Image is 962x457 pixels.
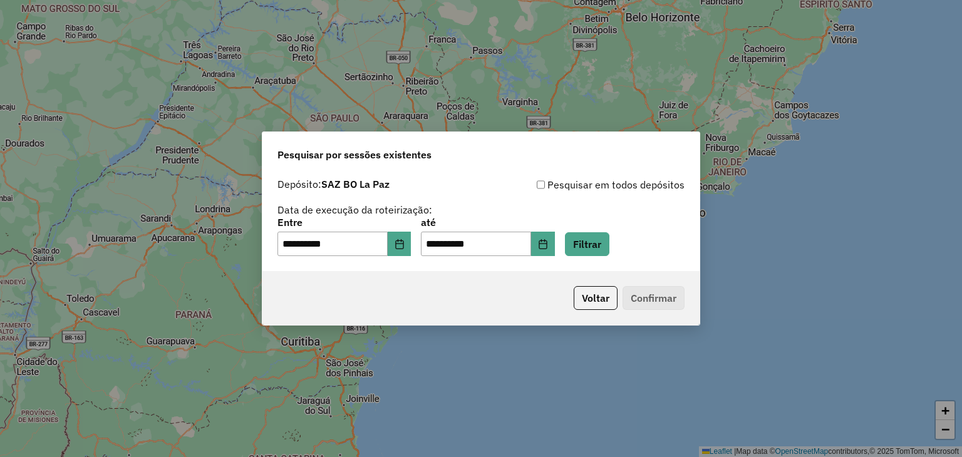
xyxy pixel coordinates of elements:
[277,202,432,217] label: Data de execução da roteirização:
[277,177,390,192] label: Depósito:
[277,215,411,230] label: Entre
[277,147,432,162] span: Pesquisar por sessões existentes
[481,177,685,192] div: Pesquisar em todos depósitos
[421,215,554,230] label: até
[388,232,411,257] button: Choose Date
[574,286,618,310] button: Voltar
[531,232,555,257] button: Choose Date
[321,178,390,190] strong: SAZ BO La Paz
[565,232,609,256] button: Filtrar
